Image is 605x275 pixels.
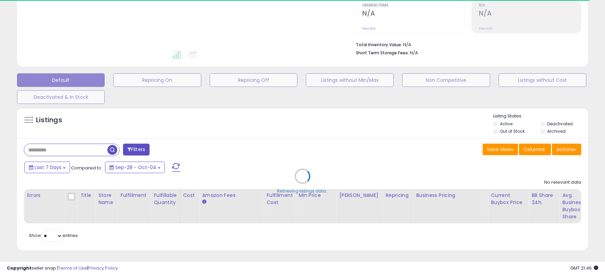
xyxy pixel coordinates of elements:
[17,90,105,104] button: Deactivated & In Stock
[479,10,581,19] h2: N/A
[356,40,576,48] li: N/A
[210,73,297,87] button: Repricing Off
[362,10,464,19] h2: N/A
[306,73,394,87] button: Listings without Min/Max
[356,50,409,56] b: Short Term Storage Fees:
[570,265,598,271] span: 2025-10-12 21:46 GMT
[402,73,490,87] button: Non Competitive
[362,4,464,7] span: Ordered Items
[7,265,118,272] div: seller snap | |
[356,42,402,48] b: Total Inventory Value:
[7,265,32,271] strong: Copyright
[17,73,105,87] button: Default
[88,265,118,271] a: Privacy Policy
[410,50,418,56] span: N/A
[479,26,492,31] small: Prev: N/A
[113,73,201,87] button: Repricing On
[362,26,376,31] small: Prev: N/A
[277,188,328,194] div: Retrieving listings data..
[479,4,581,7] span: ROI
[58,265,87,271] a: Terms of Use
[499,73,586,87] button: Listings without Cost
